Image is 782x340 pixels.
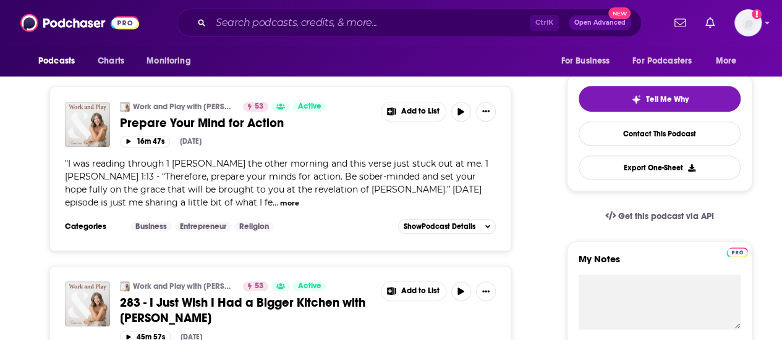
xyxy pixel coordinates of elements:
span: Active [297,280,321,292]
img: tell me why sparkle [631,94,641,104]
input: Search podcasts, credits, & more... [211,13,530,33]
a: 53 [243,102,268,112]
span: ... [273,197,278,208]
a: Active [292,102,326,112]
button: open menu [552,49,625,73]
span: 53 [255,280,263,292]
button: Show More Button [476,281,496,301]
a: Contact This Podcast [579,122,741,146]
button: 16m 47s [120,136,170,147]
button: more [280,198,299,209]
span: " [65,158,488,208]
a: Entrepreneur [175,222,231,231]
span: Get this podcast via API [618,211,714,222]
span: More [716,52,737,70]
button: open menu [707,49,752,73]
button: tell me why sparkleTell Me Why [579,86,741,112]
button: Show More Button [381,282,446,301]
button: Export One-Sheet [579,155,741,180]
button: open menu [624,49,710,73]
button: Show profile menu [734,9,762,36]
span: Monitoring [147,52,190,70]
a: Show notifications dropdown [669,12,691,33]
button: Show More Button [476,102,496,122]
img: Work and Play with Nancy Ray [120,281,130,291]
span: Prepare Your Mind for Action [120,115,284,131]
span: Add to List [401,286,440,296]
svg: Add a profile image [752,9,762,19]
a: Religion [234,222,274,231]
a: Active [292,281,326,291]
img: Podchaser - Follow, Share and Rate Podcasts [20,11,139,35]
span: 283 - I Just Wish I Had a Bigger Kitchen with [PERSON_NAME] [120,295,365,326]
span: For Podcasters [632,52,692,70]
span: Charts [98,52,124,70]
a: Pro website [726,246,748,257]
span: I was reading through 1 [PERSON_NAME] the other morning and this verse just stuck out at me. 1 [P... [65,158,488,208]
span: Ctrl K [530,15,559,31]
div: [DATE] [180,137,202,146]
button: Show More Button [381,102,446,121]
label: My Notes [579,253,741,275]
a: 53 [243,281,268,291]
button: open menu [138,49,206,73]
a: Show notifications dropdown [700,12,720,33]
a: Get this podcast via API [595,201,724,231]
span: Tell Me Why [646,94,689,104]
div: Search podcasts, credits, & more... [177,9,642,37]
img: Prepare Your Mind for Action [65,102,110,147]
img: 283 - I Just Wish I Had a Bigger Kitchen with Kate Strickler [65,281,110,326]
a: Business [130,222,172,231]
span: For Business [561,52,610,70]
a: Work and Play with [PERSON_NAME] [133,281,235,291]
span: New [608,7,631,19]
img: User Profile [734,9,762,36]
span: 53 [255,101,263,113]
span: Podcasts [38,52,75,70]
a: Work and Play with [PERSON_NAME] [133,102,235,112]
button: Open AdvancedNew [569,15,631,30]
span: Active [297,101,321,113]
button: open menu [30,49,91,73]
a: 283 - I Just Wish I Had a Bigger Kitchen with [PERSON_NAME] [120,295,372,326]
span: Show Podcast Details [404,222,475,231]
span: Logged in as WPubPR1 [734,9,762,36]
button: ShowPodcast Details [398,219,496,234]
a: Charts [90,49,132,73]
span: Open Advanced [574,20,626,26]
img: Podchaser Pro [726,247,748,257]
a: Prepare Your Mind for Action [120,115,372,131]
h3: Categories [65,222,121,231]
img: Work and Play with Nancy Ray [120,102,130,112]
span: Add to List [401,107,440,116]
